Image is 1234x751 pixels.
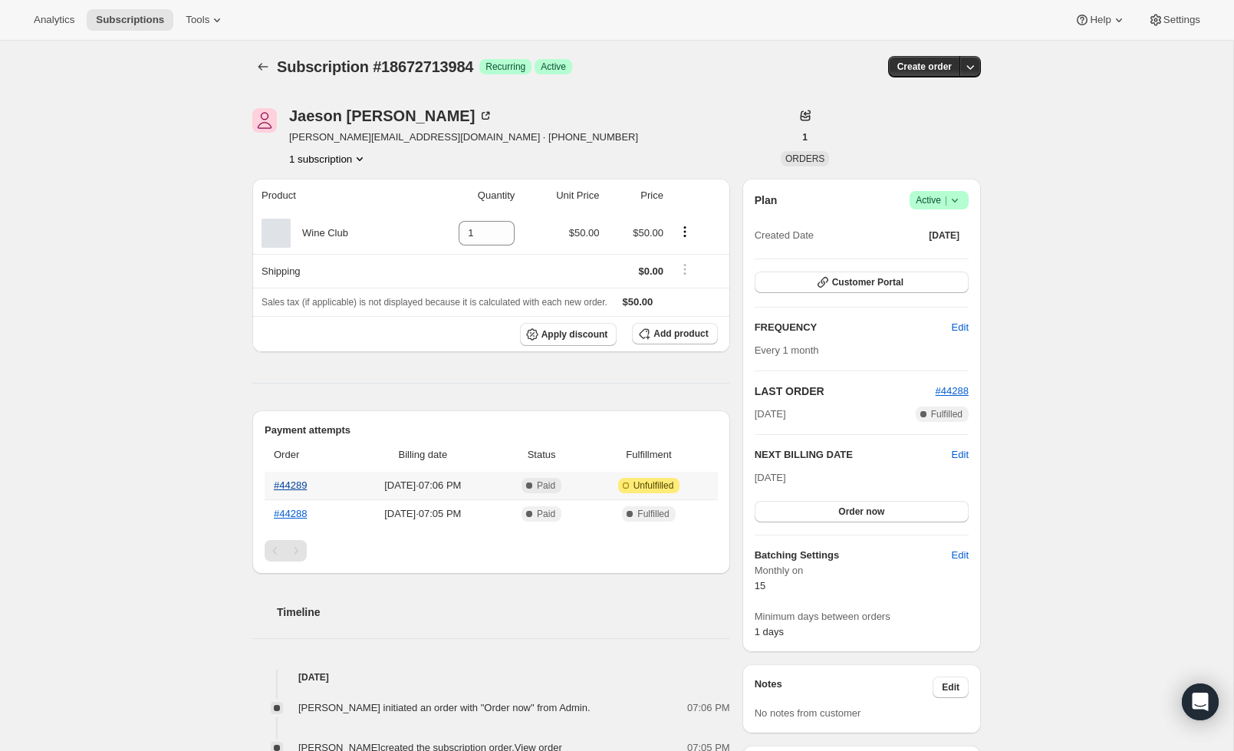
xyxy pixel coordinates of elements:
[274,479,307,491] a: #44289
[274,508,307,519] a: #44288
[755,472,786,483] span: [DATE]
[262,297,607,308] span: Sales tax (if applicable) is not displayed because it is calculated with each new order.
[352,478,494,493] span: [DATE] · 07:06 PM
[755,272,969,293] button: Customer Portal
[916,193,963,208] span: Active
[952,548,969,563] span: Edit
[755,707,861,719] span: No notes from customer
[755,626,784,637] span: 1 days
[755,677,933,698] h3: Notes
[520,323,617,346] button: Apply discount
[673,223,697,240] button: Product actions
[519,179,604,212] th: Unit Price
[1163,14,1200,26] span: Settings
[352,447,494,463] span: Billing date
[265,438,347,472] th: Order
[537,479,555,492] span: Paid
[755,384,936,399] h2: LAST ORDER
[289,130,638,145] span: [PERSON_NAME][EMAIL_ADDRESS][DOMAIN_NAME] · [PHONE_NUMBER]
[541,328,608,341] span: Apply discount
[755,548,952,563] h6: Batching Settings
[1090,14,1111,26] span: Help
[96,14,164,26] span: Subscriptions
[897,61,952,73] span: Create order
[633,479,674,492] span: Unfulfilled
[802,131,808,143] span: 1
[252,179,414,212] th: Product
[933,677,969,698] button: Edit
[755,563,969,578] span: Monthly on
[289,151,367,166] button: Product actions
[943,315,978,340] button: Edit
[604,179,668,212] th: Price
[25,9,84,31] button: Analytics
[252,108,277,133] span: Jaeson Chang
[952,320,969,335] span: Edit
[485,61,525,73] span: Recurring
[785,153,824,164] span: ORDERS
[633,227,663,239] span: $50.00
[352,506,494,522] span: [DATE] · 07:05 PM
[838,506,884,518] span: Order now
[755,407,786,422] span: [DATE]
[653,328,708,340] span: Add product
[291,226,348,241] div: Wine Club
[34,14,74,26] span: Analytics
[943,543,978,568] button: Edit
[252,254,414,288] th: Shipping
[929,229,959,242] span: [DATE]
[793,127,817,148] button: 1
[755,501,969,522] button: Order now
[638,265,663,277] span: $0.00
[888,56,961,77] button: Create order
[832,276,903,288] span: Customer Portal
[265,423,718,438] h2: Payment attempts
[942,681,959,693] span: Edit
[1139,9,1209,31] button: Settings
[755,193,778,208] h2: Plan
[673,261,697,278] button: Shipping actions
[541,61,566,73] span: Active
[176,9,234,31] button: Tools
[945,194,947,206] span: |
[755,228,814,243] span: Created Date
[414,179,519,212] th: Quantity
[755,609,969,624] span: Minimum days between orders
[1065,9,1135,31] button: Help
[931,408,963,420] span: Fulfilled
[265,540,718,562] nav: Pagination
[632,323,717,344] button: Add product
[252,670,730,685] h4: [DATE]
[252,56,274,77] button: Subscriptions
[186,14,209,26] span: Tools
[936,385,969,397] a: #44288
[755,320,952,335] h2: FREQUENCY
[952,447,969,463] button: Edit
[755,447,952,463] h2: NEXT BILLING DATE
[623,296,653,308] span: $50.00
[755,580,765,591] span: 15
[503,447,580,463] span: Status
[687,700,730,716] span: 07:06 PM
[936,384,969,399] button: #44288
[920,225,969,246] button: [DATE]
[569,227,600,239] span: $50.00
[589,447,708,463] span: Fulfillment
[289,108,493,124] div: Jaeson [PERSON_NAME]
[87,9,173,31] button: Subscriptions
[277,58,473,75] span: Subscription #18672713984
[537,508,555,520] span: Paid
[1182,683,1219,720] div: Open Intercom Messenger
[637,508,669,520] span: Fulfilled
[755,344,819,356] span: Every 1 month
[298,702,591,713] span: [PERSON_NAME] initiated an order with "Order now" from Admin.
[277,604,730,620] h2: Timeline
